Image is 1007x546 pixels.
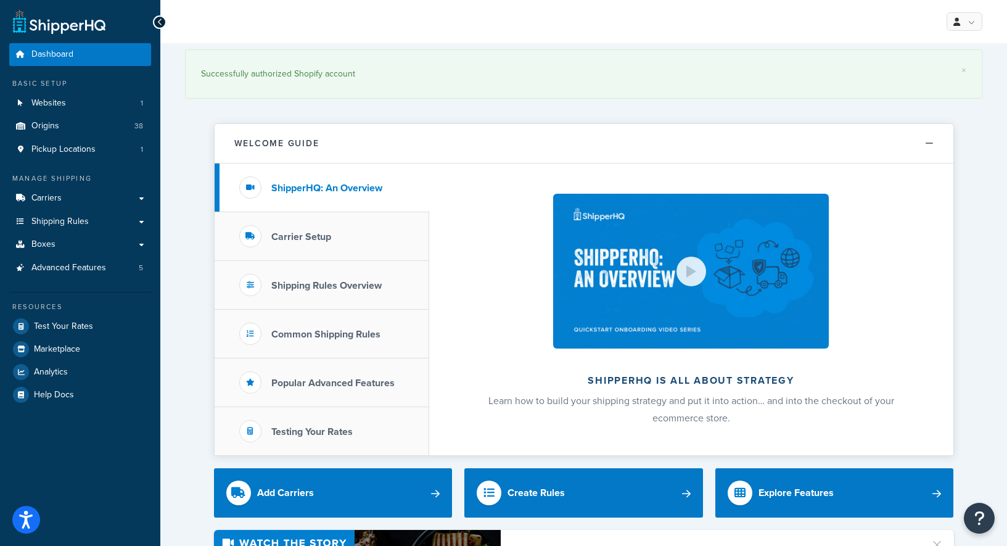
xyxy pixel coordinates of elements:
span: Analytics [34,367,68,378]
span: Advanced Features [31,263,106,273]
li: Origins [9,115,151,138]
div: Explore Features [758,484,834,502]
h3: Common Shipping Rules [271,329,380,340]
li: Advanced Features [9,257,151,279]
a: Advanced Features5 [9,257,151,279]
a: Help Docs [9,384,151,406]
h3: Shipping Rules Overview [271,280,382,291]
a: Origins38 [9,115,151,138]
a: × [961,65,966,75]
span: Websites [31,98,66,109]
div: Successfully authorized Shopify account [201,65,966,83]
a: Websites1 [9,92,151,115]
button: Open Resource Center [964,503,995,534]
span: Marketplace [34,344,80,355]
a: Shipping Rules [9,210,151,233]
a: Marketplace [9,338,151,360]
a: Dashboard [9,43,151,66]
li: Websites [9,92,151,115]
a: Add Carriers [214,468,453,518]
span: 5 [139,263,143,273]
span: Dashboard [31,49,73,60]
li: Pickup Locations [9,138,151,161]
a: Create Rules [464,468,703,518]
h2: Welcome Guide [234,139,319,148]
a: Test Your Rates [9,315,151,337]
span: Test Your Rates [34,321,93,332]
span: Origins [31,121,59,131]
h3: ShipperHQ: An Overview [271,183,382,194]
button: Welcome Guide [215,124,953,163]
a: Analytics [9,361,151,383]
h2: ShipperHQ is all about strategy [462,375,921,386]
a: Boxes [9,233,151,256]
span: Learn how to build your shipping strategy and put it into action… and into the checkout of your e... [488,394,894,425]
a: Pickup Locations1 [9,138,151,161]
span: Help Docs [34,390,74,400]
a: Explore Features [715,468,954,518]
span: Carriers [31,193,62,204]
span: 1 [141,98,143,109]
div: Add Carriers [257,484,314,502]
h3: Testing Your Rates [271,426,353,437]
h3: Popular Advanced Features [271,378,395,389]
span: 38 [134,121,143,131]
h3: Carrier Setup [271,231,331,242]
span: Pickup Locations [31,144,96,155]
a: Carriers [9,187,151,210]
span: Boxes [31,239,55,250]
div: Manage Shipping [9,173,151,184]
span: 1 [141,144,143,155]
div: Create Rules [508,484,565,502]
img: ShipperHQ is all about strategy [553,194,828,349]
span: Shipping Rules [31,217,89,227]
div: Basic Setup [9,78,151,89]
div: Resources [9,302,151,312]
